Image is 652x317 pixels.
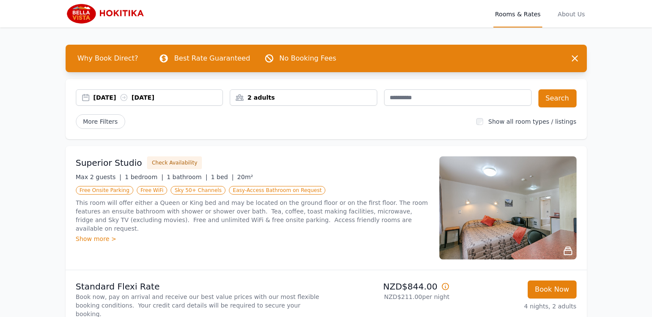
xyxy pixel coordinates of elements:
[76,186,133,195] span: Free Onsite Parking
[76,174,122,180] span: Max 2 guests |
[147,156,202,169] button: Check Availability
[171,186,225,195] span: Sky 50+ Channels
[125,174,163,180] span: 1 bedroom |
[137,186,168,195] span: Free WiFi
[76,114,125,129] span: More Filters
[167,174,207,180] span: 1 bathroom |
[457,302,577,311] p: 4 nights, 2 adults
[237,174,253,180] span: 20m²
[76,280,323,293] p: Standard Flexi Rate
[279,53,337,64] p: No Booking Fees
[488,118,576,125] label: Show all room types / listings
[76,235,429,243] div: Show more >
[230,93,377,102] div: 2 adults
[76,198,429,233] p: This room will offer either a Queen or King bed and may be located on the ground floor or on the ...
[528,280,577,299] button: Book Now
[330,293,450,301] p: NZD$211.00 per night
[174,53,250,64] p: Best Rate Guaranteed
[330,280,450,293] p: NZD$844.00
[66,3,148,24] img: Bella Vista Hokitika
[76,157,142,169] h3: Superior Studio
[71,50,145,67] span: Why Book Direct?
[229,186,325,195] span: Easy-Access Bathroom on Request
[211,174,234,180] span: 1 bed |
[538,89,577,107] button: Search
[93,93,223,102] div: [DATE] [DATE]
